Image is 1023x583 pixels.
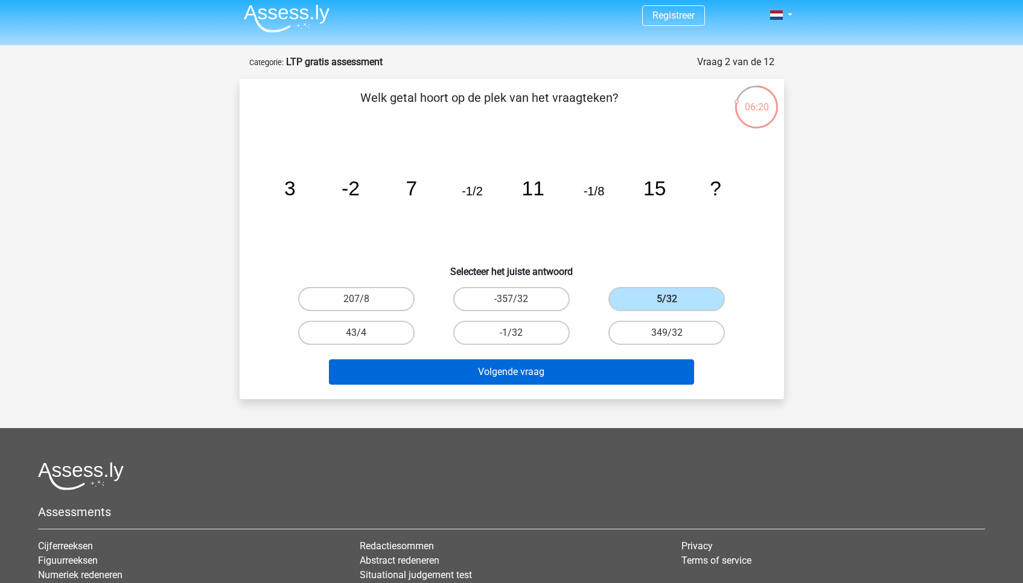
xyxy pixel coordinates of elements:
img: Assessly [244,4,330,33]
a: Abstract redeneren [360,555,439,566]
a: Privacy [681,540,713,552]
tspan: 3 [284,177,295,200]
label: 5/32 [608,287,725,311]
label: -357/32 [453,287,570,311]
a: Figuurreeksen [38,555,98,566]
label: 349/32 [608,321,725,345]
img: Assessly logo [38,462,124,490]
label: -1/32 [453,321,570,345]
tspan: ? [710,177,721,200]
a: Registreer [652,10,695,21]
small: Categorie: [249,58,284,67]
tspan: -2 [342,177,360,200]
tspan: -1/8 [583,184,604,198]
button: Volgende vraag [329,359,694,385]
label: 43/4 [298,321,415,345]
strong: LTP gratis assessment [286,56,383,68]
tspan: 15 [643,177,666,200]
tspan: 11 [521,177,544,200]
div: 06:20 [734,84,779,115]
h6: Selecteer het juiste antwoord [259,256,765,277]
a: Redactiesommen [360,540,434,552]
tspan: 7 [406,177,417,200]
a: Cijferreeksen [38,540,93,552]
a: Situational judgement test [360,569,472,581]
div: Vraag 2 van de 12 [697,55,774,69]
tspan: -1/2 [462,184,483,198]
p: Welk getal hoort op de plek van het vraagteken? [259,89,719,125]
label: 207/8 [298,287,415,311]
a: Numeriek redeneren [38,569,123,581]
h5: Assessments [38,505,985,519]
a: Terms of service [681,555,751,566]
